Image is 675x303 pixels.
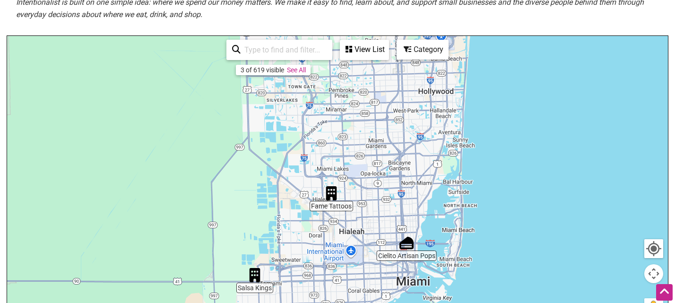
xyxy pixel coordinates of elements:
[340,40,389,60] div: See a list of the visible businesses
[341,41,388,59] div: View List
[399,236,414,250] div: Cielito Artisan Pops
[656,284,673,301] div: Scroll Back to Top
[241,41,327,59] input: Type to find and filter...
[398,41,448,59] div: Category
[248,268,262,282] div: Salsa Kings
[287,66,306,74] a: See All
[397,40,449,60] div: Filter by category
[324,186,338,200] div: Fame Tattoos
[226,40,332,60] div: Type to search and filter
[644,239,663,258] button: Your Location
[644,264,663,283] button: Map camera controls
[241,66,284,74] div: 3 of 619 visible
